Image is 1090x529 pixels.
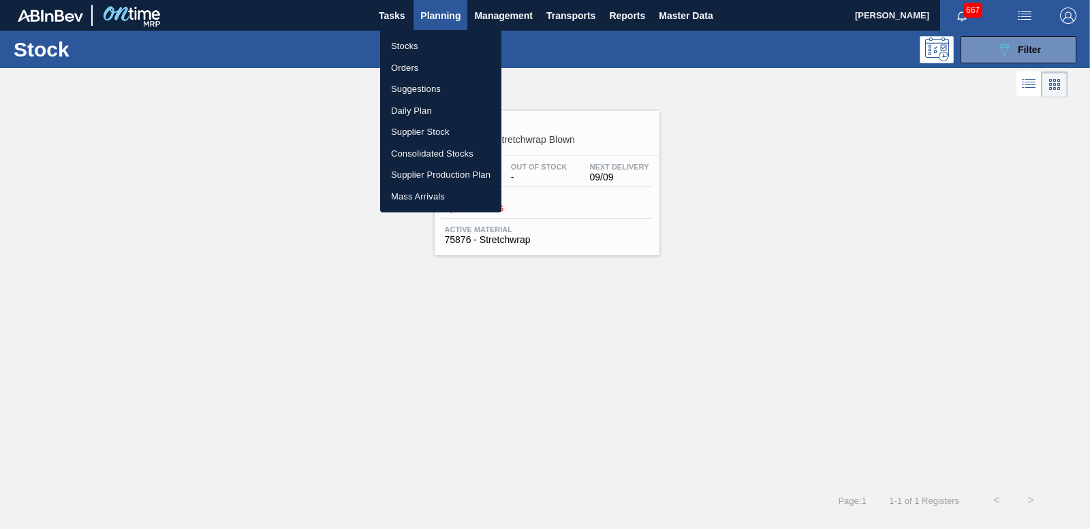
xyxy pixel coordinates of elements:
a: Supplier Production Plan [380,164,501,186]
a: Mass Arrivals [380,186,501,208]
a: Supplier Stock [380,121,501,143]
a: Suggestions [380,78,501,100]
a: Daily Plan [380,100,501,122]
a: Stocks [380,35,501,57]
a: Orders [380,57,501,79]
a: Consolidated Stocks [380,143,501,165]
